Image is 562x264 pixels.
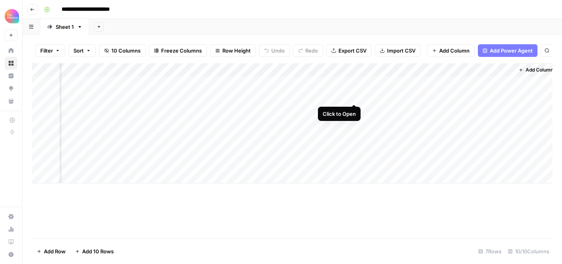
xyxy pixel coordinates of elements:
[73,47,84,55] span: Sort
[475,245,505,258] div: 7 Rows
[111,47,141,55] span: 10 Columns
[222,47,251,55] span: Row Height
[5,9,19,23] img: Alliance Logo
[40,47,53,55] span: Filter
[149,44,207,57] button: Freeze Columns
[5,223,17,236] a: Usage
[32,245,70,258] button: Add Row
[5,236,17,248] a: Learning Hub
[161,47,202,55] span: Freeze Columns
[5,57,17,70] a: Browse
[35,44,65,57] button: Filter
[305,47,318,55] span: Redo
[387,47,415,55] span: Import CSV
[478,44,538,57] button: Add Power Agent
[70,245,118,258] button: Add 10 Rows
[44,247,66,255] span: Add Row
[56,23,74,31] div: Sheet 1
[427,44,475,57] button: Add Column
[82,247,114,255] span: Add 10 Rows
[375,44,421,57] button: Import CSV
[99,44,146,57] button: 10 Columns
[5,6,17,26] button: Workspace: Alliance
[515,65,556,75] button: Add Column
[5,82,17,95] a: Opportunities
[293,44,323,57] button: Redo
[5,95,17,107] a: Your Data
[5,210,17,223] a: Settings
[40,19,89,35] a: Sheet 1
[323,110,356,118] div: Click to Open
[271,47,285,55] span: Undo
[439,47,470,55] span: Add Column
[5,248,17,261] button: Help + Support
[68,44,96,57] button: Sort
[338,47,367,55] span: Export CSV
[505,245,553,258] div: 10/10 Columns
[5,44,17,57] a: Home
[490,47,533,55] span: Add Power Agent
[210,44,256,57] button: Row Height
[326,44,372,57] button: Export CSV
[259,44,290,57] button: Undo
[526,66,553,74] span: Add Column
[5,70,17,82] a: Insights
